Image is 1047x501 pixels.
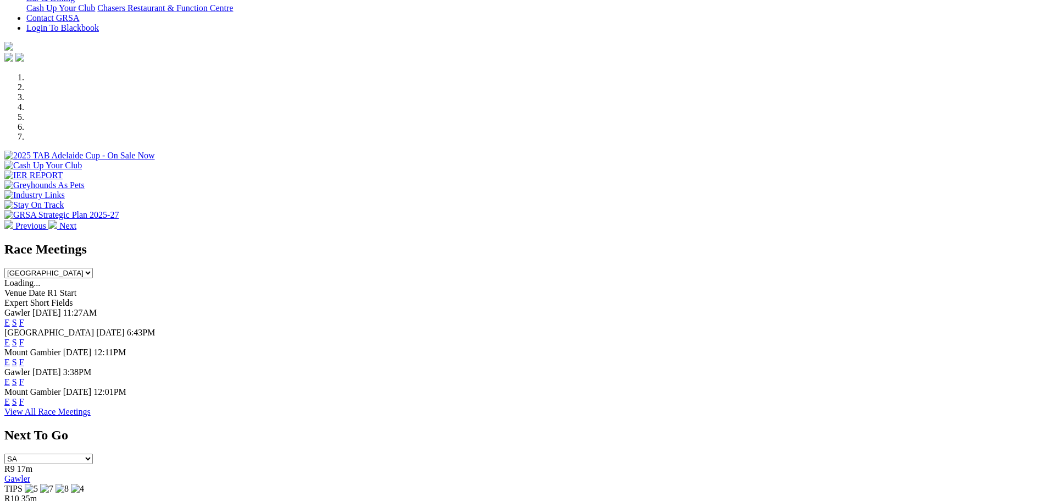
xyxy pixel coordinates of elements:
[63,387,92,397] span: [DATE]
[4,387,61,397] span: Mount Gambier
[93,348,126,357] span: 12:11PM
[19,377,24,387] a: F
[4,278,40,288] span: Loading...
[48,221,76,230] a: Next
[4,161,82,170] img: Cash Up Your Club
[15,53,24,62] img: twitter.svg
[127,328,156,337] span: 6:43PM
[4,348,61,357] span: Mount Gambier
[4,53,13,62] img: facebook.svg
[12,338,17,347] a: S
[26,23,99,32] a: Login To Blackbook
[4,242,1043,257] h2: Race Meetings
[26,3,95,13] a: Cash Up Your Club
[12,377,17,387] a: S
[12,397,17,406] a: S
[47,288,76,298] span: R1 Start
[26,13,79,23] a: Contact GRSA
[4,464,15,474] span: R9
[4,484,23,493] span: TIPS
[63,308,97,317] span: 11:27AM
[4,200,64,210] img: Stay On Track
[4,367,30,377] span: Gawler
[4,298,28,307] span: Expert
[32,367,61,377] span: [DATE]
[4,42,13,51] img: logo-grsa-white.png
[12,357,17,367] a: S
[12,318,17,327] a: S
[25,484,38,494] img: 5
[93,387,126,397] span: 12:01PM
[29,288,45,298] span: Date
[96,328,125,337] span: [DATE]
[4,397,10,406] a: E
[4,318,10,327] a: E
[4,377,10,387] a: E
[4,180,85,190] img: Greyhounds As Pets
[4,357,10,367] a: E
[4,220,13,229] img: chevron-left-pager-white.svg
[15,221,46,230] span: Previous
[40,484,53,494] img: 7
[4,210,119,220] img: GRSA Strategic Plan 2025-27
[4,338,10,347] a: E
[4,474,30,483] a: Gawler
[63,367,92,377] span: 3:38PM
[19,397,24,406] a: F
[4,151,155,161] img: 2025 TAB Adelaide Cup - On Sale Now
[97,3,233,13] a: Chasers Restaurant & Function Centre
[4,190,65,200] img: Industry Links
[59,221,76,230] span: Next
[19,357,24,367] a: F
[4,221,48,230] a: Previous
[19,338,24,347] a: F
[71,484,84,494] img: 4
[4,308,30,317] span: Gawler
[26,3,1043,13] div: Bar & Dining
[4,428,1043,443] h2: Next To Go
[48,220,57,229] img: chevron-right-pager-white.svg
[4,328,94,337] span: [GEOGRAPHIC_DATA]
[4,170,63,180] img: IER REPORT
[56,484,69,494] img: 8
[63,348,92,357] span: [DATE]
[19,318,24,327] a: F
[4,407,91,416] a: View All Race Meetings
[51,298,73,307] span: Fields
[32,308,61,317] span: [DATE]
[4,288,26,298] span: Venue
[30,298,49,307] span: Short
[17,464,32,474] span: 17m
